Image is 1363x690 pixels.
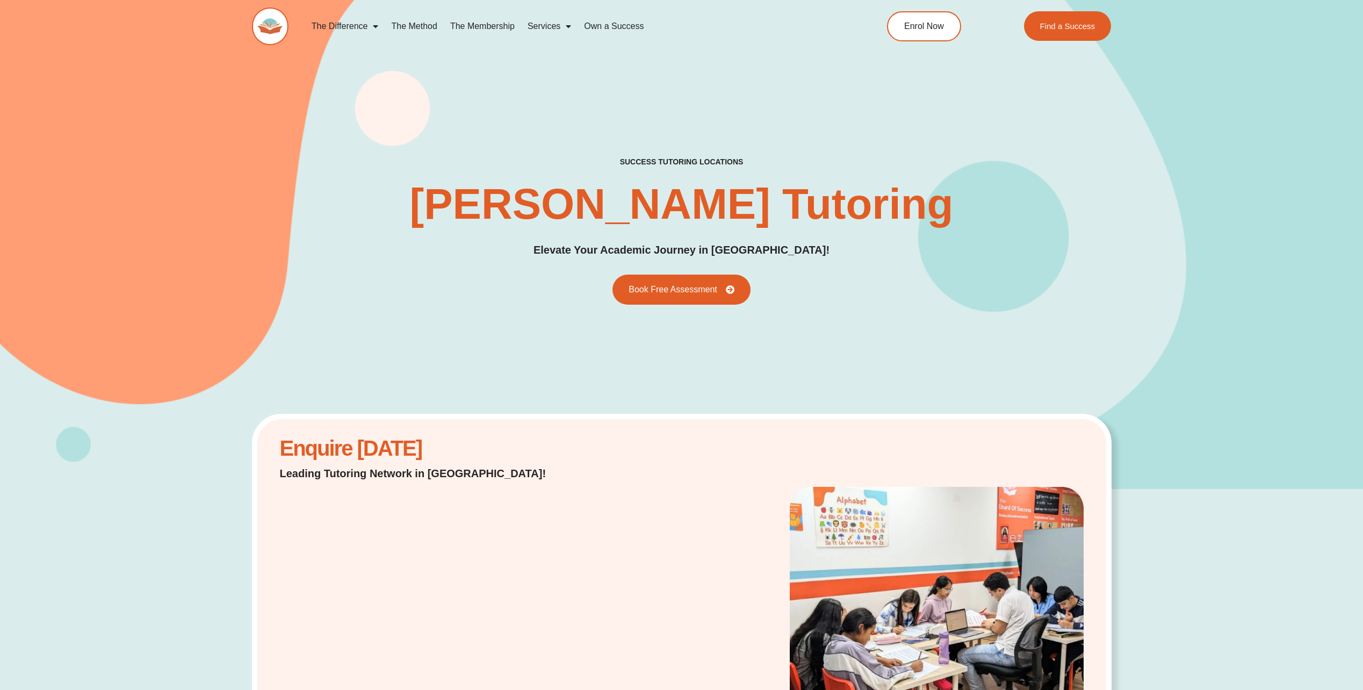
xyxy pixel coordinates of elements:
[1024,11,1112,41] a: Find a Success
[533,242,830,258] p: Elevate Your Academic Journey in [GEOGRAPHIC_DATA]!
[887,11,961,41] a: Enrol Now
[521,14,578,39] a: Services
[305,14,838,39] nav: Menu
[578,14,650,39] a: Own a Success
[629,285,717,294] span: Book Free Assessment
[385,14,443,39] a: The Method
[904,22,944,31] span: Enrol Now
[1040,22,1095,30] span: Find a Success
[280,466,574,481] p: Leading Tutoring Network in [GEOGRAPHIC_DATA]!
[444,14,521,39] a: The Membership
[410,183,954,226] h1: [PERSON_NAME] Tutoring
[620,157,744,167] h2: success tutoring locations
[305,14,385,39] a: The Difference
[612,275,751,305] a: Book Free Assessment
[280,442,574,455] h2: Enquire [DATE]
